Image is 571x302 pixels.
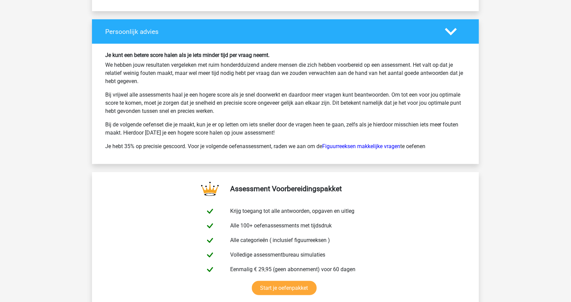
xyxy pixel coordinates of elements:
[105,142,466,150] p: Je hebt 35% op precisie gescoord. Voor je volgende oefenassessment, raden we aan om de te oefenen
[105,91,466,115] p: Bij vrijwel alle assessments haal je een hogere score als je snel doorwerkt en daardoor meer vrag...
[322,143,400,149] a: Figuurreeksen makkelijke vragen
[105,52,466,58] h6: Je kunt een betere score halen als je iets minder tijd per vraag neemt.
[105,28,435,36] h4: Persoonlijk advies
[105,121,466,137] p: Bij de volgende oefenset die je maakt, kun je er op letten om iets sneller door de vragen heen te...
[252,281,317,295] a: Start je oefenpakket
[105,61,466,85] p: We hebben jouw resultaten vergeleken met ruim honderdduizend andere mensen die zich hebben voorbe...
